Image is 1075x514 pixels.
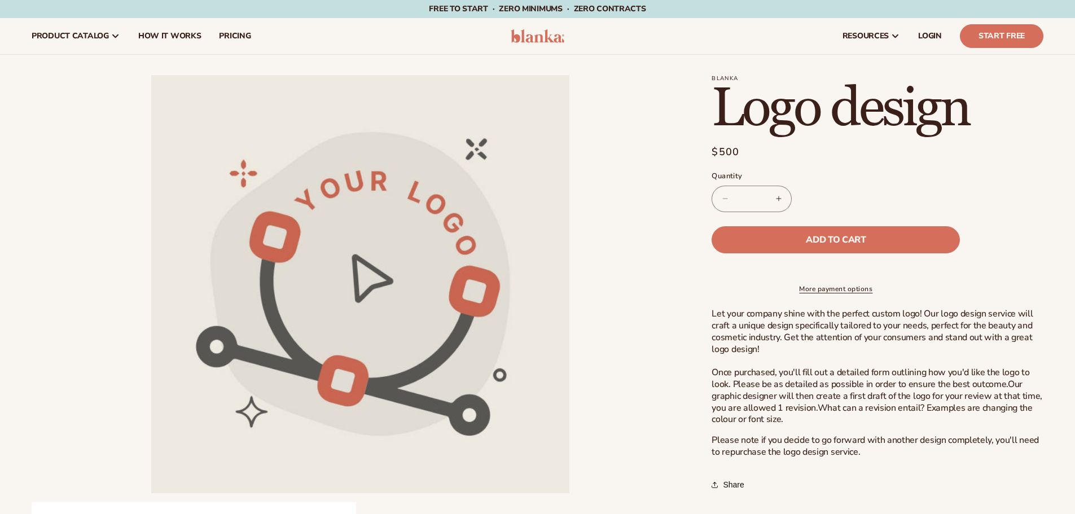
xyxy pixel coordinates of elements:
span: Free to start · ZERO minimums · ZERO contracts [429,3,646,14]
span: LOGIN [918,32,942,41]
label: Quantity [712,171,960,182]
p: Please note if you decide to go forward with another design completely, you'll need to repurchase... [712,434,1043,458]
button: Share [712,472,747,497]
a: product catalog [23,18,129,54]
span: Our graphic designer will then create a first draft of the logo for your review at that time, you... [712,378,1042,414]
span: How It Works [138,32,201,41]
span: Add to cart [806,235,866,244]
a: pricing [210,18,260,54]
h1: Logo design [712,82,1043,136]
span: pricing [219,32,251,41]
a: How It Works [129,18,210,54]
a: resources [833,18,909,54]
a: Start Free [960,24,1043,48]
a: LOGIN [909,18,951,54]
span: $500 [712,144,739,160]
span: Once purchased, you'll fill out a detailed form outlining how you'd like the logo to look. Please... [712,366,1029,390]
button: Add to cart [712,226,960,253]
img: logo [511,29,564,43]
span: product catalog [32,32,109,41]
p: Let your company shine with the perfect custom logo! Our logo design service will craft a unique ... [712,308,1043,425]
p: Blanka [712,75,1043,82]
span: resources [843,32,889,41]
a: More payment options [712,284,960,294]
